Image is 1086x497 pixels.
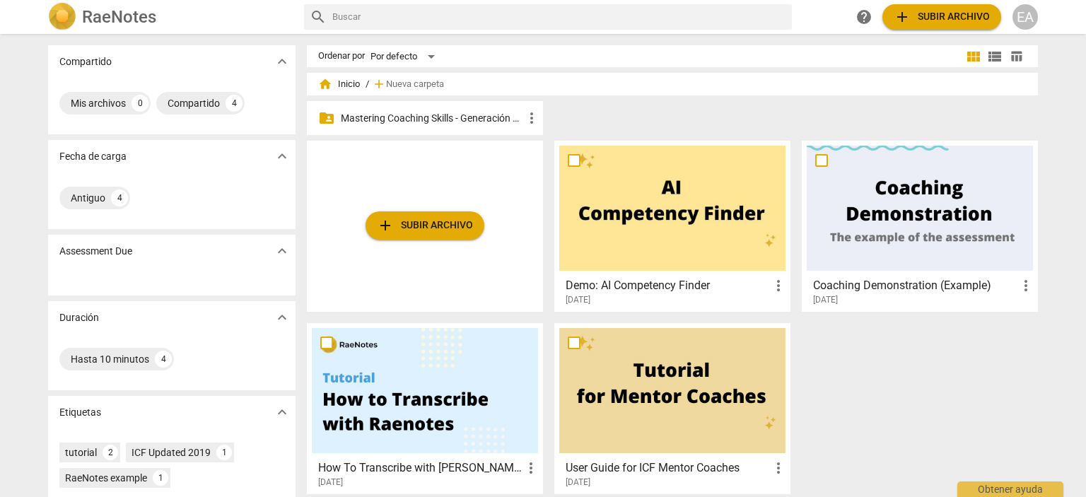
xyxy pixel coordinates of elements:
button: Lista [984,46,1005,67]
div: tutorial [65,445,97,460]
input: Buscar [332,6,786,28]
div: 1 [216,445,232,460]
p: Duración [59,310,99,325]
div: 1 [153,470,168,486]
button: Mostrar más [271,240,293,262]
button: Mostrar más [271,51,293,72]
button: Mostrar más [271,307,293,328]
span: expand_more [274,53,291,70]
h3: Demo: AI Competency Finder [566,277,770,294]
h3: How To Transcribe with RaeNotes [318,460,522,476]
h2: RaeNotes [82,7,156,27]
a: LogoRaeNotes [48,3,293,31]
span: / [366,79,369,90]
div: Mis archivos [71,96,126,110]
div: Ordenar por [318,51,365,62]
img: Logo [48,3,76,31]
span: expand_more [274,404,291,421]
button: EA [1012,4,1038,30]
button: Subir [882,4,1001,30]
span: [DATE] [566,476,590,489]
div: RaeNotes example [65,471,147,485]
span: add [894,8,911,25]
a: Demo: AI Competency Finder[DATE] [559,146,786,305]
span: more_vert [523,110,540,127]
div: ICF Updated 2019 [132,445,211,460]
div: 2 [103,445,118,460]
span: expand_more [274,242,291,259]
span: expand_more [274,309,291,326]
div: 4 [155,351,172,368]
button: Mostrar más [271,402,293,423]
span: [DATE] [318,476,343,489]
div: Hasta 10 minutos [71,352,149,366]
p: Etiquetas [59,405,101,420]
div: 4 [111,189,128,206]
span: more_vert [770,277,787,294]
p: Compartido [59,54,112,69]
span: more_vert [1017,277,1034,294]
span: folder_shared [318,110,335,127]
button: Cuadrícula [963,46,984,67]
span: Subir archivo [377,217,473,234]
span: Inicio [318,77,360,91]
a: User Guide for ICF Mentor Coaches[DATE] [559,328,786,488]
div: Por defecto [370,45,440,68]
div: Compartido [168,96,220,110]
span: add [372,77,386,91]
span: more_vert [770,460,787,476]
span: add [377,217,394,234]
span: more_vert [522,460,539,476]
h3: Coaching Demonstration (Example) [813,277,1017,294]
span: view_list [986,48,1003,65]
h3: User Guide for ICF Mentor Coaches [566,460,770,476]
a: Obtener ayuda [851,4,877,30]
p: Mastering Coaching Skills - Generación 32 [341,111,523,126]
div: 0 [132,95,148,112]
div: 4 [226,95,243,112]
button: Tabla [1005,46,1027,67]
a: How To Transcribe with [PERSON_NAME][DATE] [312,328,538,488]
span: home [318,77,332,91]
div: Antiguo [71,191,105,205]
span: help [856,8,872,25]
p: Assessment Due [59,244,132,259]
span: expand_more [274,148,291,165]
span: Subir archivo [894,8,990,25]
span: Nueva carpeta [386,79,444,90]
button: Subir [366,211,484,240]
button: Mostrar más [271,146,293,167]
span: [DATE] [813,294,838,306]
span: [DATE] [566,294,590,306]
a: Coaching Demonstration (Example)[DATE] [807,146,1033,305]
div: Obtener ayuda [957,481,1063,497]
span: view_module [965,48,982,65]
span: search [310,8,327,25]
span: table_chart [1010,49,1023,63]
p: Fecha de carga [59,149,127,164]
